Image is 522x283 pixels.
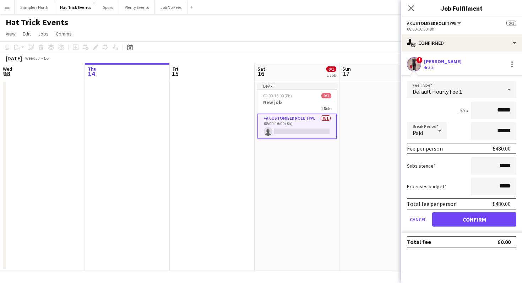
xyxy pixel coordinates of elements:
[97,0,119,14] button: Spurs
[506,21,516,26] span: 0/1
[35,29,51,38] a: Jobs
[172,70,178,78] span: 15
[407,238,431,245] div: Total fee
[87,70,97,78] span: 14
[407,200,457,207] div: Total fee per person
[6,31,16,37] span: View
[428,65,434,70] span: 3.3
[327,72,336,78] div: 1 Job
[257,83,337,139] app-job-card: Draft08:00-16:00 (8h)0/1New job1 RoleA Customised Role Type0/108:00-16:00 (8h)
[257,114,337,139] app-card-role: A Customised Role Type0/108:00-16:00 (8h)
[3,29,18,38] a: View
[15,0,54,14] button: Samplers North
[341,70,351,78] span: 17
[38,31,49,37] span: Jobs
[407,212,429,227] button: Cancel
[263,93,292,98] span: 08:00-16:00 (8h)
[6,55,22,62] div: [DATE]
[54,0,97,14] button: Hat Trick Events
[413,88,462,95] span: Default Hourly Fee 1
[416,57,423,63] span: !
[20,29,34,38] a: Edit
[56,31,72,37] span: Comms
[432,212,516,227] button: Confirm
[407,163,436,169] label: Subsistence
[256,70,265,78] span: 16
[257,99,337,105] h3: New job
[407,21,456,26] span: A Customised Role Type
[493,200,511,207] div: £480.00
[173,66,178,72] span: Fri
[155,0,187,14] button: Job No Fees
[44,55,51,61] div: BST
[3,66,12,72] span: Wed
[407,183,446,190] label: Expenses budget
[257,66,265,72] span: Sat
[321,93,331,98] span: 0/1
[321,106,331,111] span: 1 Role
[23,55,41,61] span: Week 33
[326,66,336,72] span: 0/1
[342,66,351,72] span: Sun
[497,238,511,245] div: £0.00
[2,70,12,78] span: 13
[257,83,337,89] div: Draft
[88,66,97,72] span: Thu
[460,107,468,114] div: 8h x
[493,145,511,152] div: £480.00
[424,58,462,65] div: [PERSON_NAME]
[119,0,155,14] button: Plenty Events
[401,34,522,51] div: Confirmed
[23,31,31,37] span: Edit
[407,21,462,26] button: A Customised Role Type
[6,17,68,28] h1: Hat Trick Events
[407,145,443,152] div: Fee per person
[401,4,522,13] h3: Job Fulfilment
[407,26,516,32] div: 08:00-16:00 (8h)
[53,29,75,38] a: Comms
[413,129,423,136] span: Paid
